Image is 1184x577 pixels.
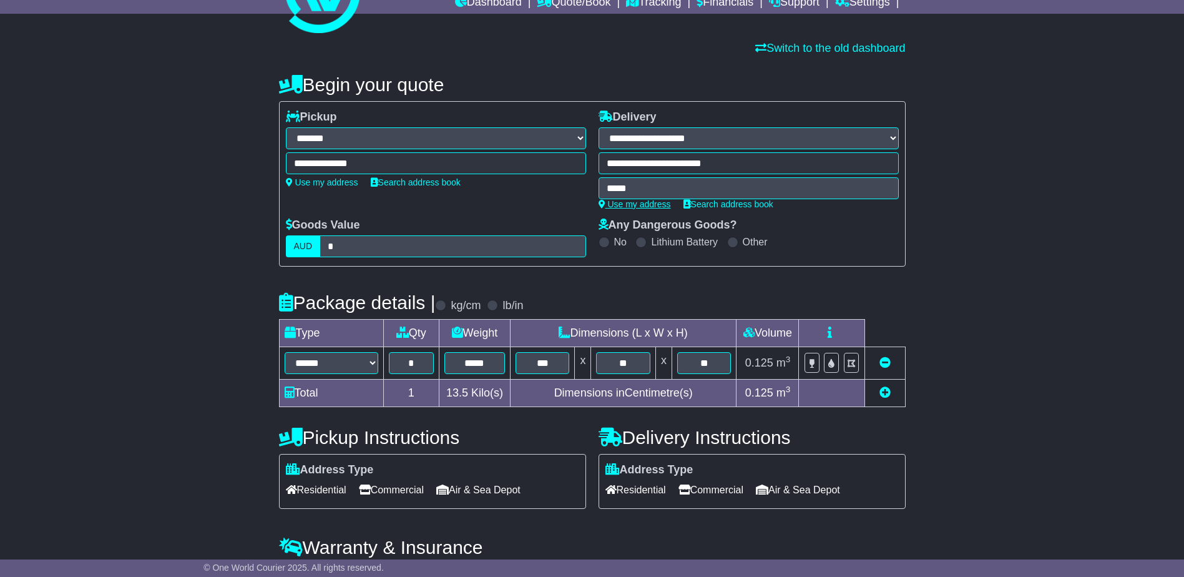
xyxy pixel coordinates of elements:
label: Goods Value [286,219,360,232]
label: AUD [286,235,321,257]
a: Remove this item [879,357,891,369]
label: Any Dangerous Goods? [599,219,737,232]
label: Pickup [286,111,337,124]
a: Search address book [683,199,773,209]
td: x [575,347,591,380]
h4: Delivery Instructions [599,427,906,448]
td: Qty [383,320,439,347]
label: kg/cm [451,299,481,313]
td: x [655,347,672,380]
h4: Warranty & Insurance [279,537,906,558]
span: Commercial [678,480,743,500]
span: © One World Courier 2025. All rights reserved. [203,563,384,573]
td: Volume [736,320,799,347]
sup: 3 [786,385,791,394]
span: Air & Sea Depot [436,480,521,500]
span: 13.5 [446,387,468,399]
td: Dimensions in Centimetre(s) [510,380,736,407]
td: Kilo(s) [439,380,510,407]
a: Search address book [371,177,461,187]
span: 0.125 [745,387,773,399]
h4: Pickup Instructions [279,427,586,448]
a: Add new item [879,387,891,399]
label: Lithium Battery [651,236,718,248]
a: Use my address [286,177,358,187]
td: Weight [439,320,510,347]
span: Residential [286,480,346,500]
span: m [776,387,791,399]
span: Residential [605,480,666,500]
h4: Begin your quote [279,74,906,95]
label: No [614,236,627,248]
sup: 3 [786,355,791,364]
h4: Package details | [279,292,436,313]
label: Address Type [286,463,374,477]
label: Address Type [605,463,693,477]
td: 1 [383,380,439,407]
label: lb/in [502,299,523,313]
span: Commercial [359,480,424,500]
td: Dimensions (L x W x H) [510,320,736,347]
td: Type [279,320,383,347]
span: 0.125 [745,357,773,369]
td: Total [279,380,383,407]
label: Delivery [599,111,657,124]
label: Other [743,236,768,248]
a: Use my address [599,199,671,209]
span: m [776,357,791,369]
span: Air & Sea Depot [756,480,840,500]
a: Switch to the old dashboard [755,42,905,54]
